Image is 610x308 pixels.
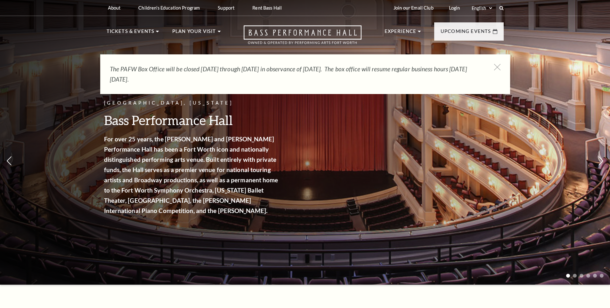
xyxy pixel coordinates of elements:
p: Support [218,5,234,11]
p: About [108,5,121,11]
p: Tickets & Events [107,28,155,39]
p: [GEOGRAPHIC_DATA], [US_STATE] [104,99,280,107]
p: Plan Your Visit [172,28,216,39]
p: Children's Education Program [138,5,200,11]
h3: Bass Performance Hall [104,112,280,128]
p: Rent Bass Hall [252,5,282,11]
em: The PAFW Box Office will be closed [DATE] through [DATE] in observance of [DATE]. The box office ... [110,65,467,83]
p: Upcoming Events [441,28,491,39]
p: Experience [385,28,417,39]
strong: For over 25 years, the [PERSON_NAME] and [PERSON_NAME] Performance Hall has been a Fort Worth ico... [104,135,278,214]
select: Select: [470,5,493,11]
